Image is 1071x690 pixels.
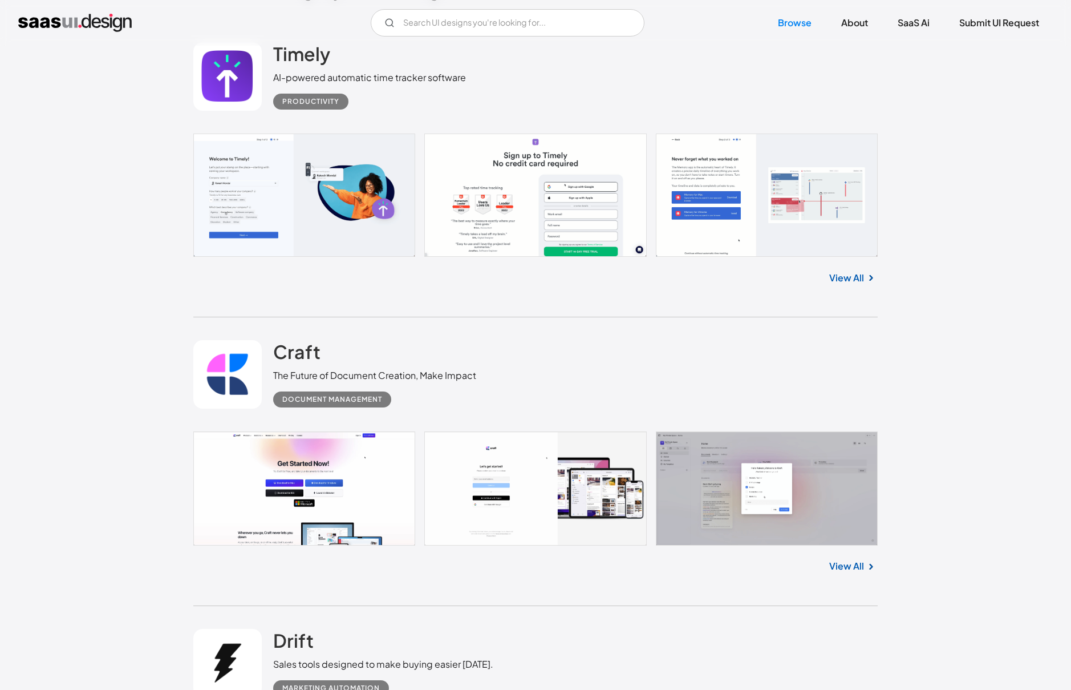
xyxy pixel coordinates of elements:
form: Email Form [371,9,644,37]
a: About [827,10,882,35]
a: Browse [764,10,825,35]
h2: Craft [273,340,321,363]
div: Document Management [282,393,382,406]
a: Drift [273,629,314,657]
div: AI-powered automatic time tracker software [273,71,466,84]
a: View All [829,559,864,573]
a: Craft [273,340,321,369]
div: Productivity [282,95,339,108]
input: Search UI designs you're looking for... [371,9,644,37]
h2: Drift [273,629,314,652]
div: Sales tools designed to make buying easier [DATE]. [273,657,493,671]
a: Submit UI Request [946,10,1053,35]
a: home [18,14,132,32]
h2: Timely [273,42,330,65]
a: SaaS Ai [884,10,943,35]
a: Timely [273,42,330,71]
a: View All [829,271,864,285]
div: The Future of Document Creation, Make Impact [273,369,476,382]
